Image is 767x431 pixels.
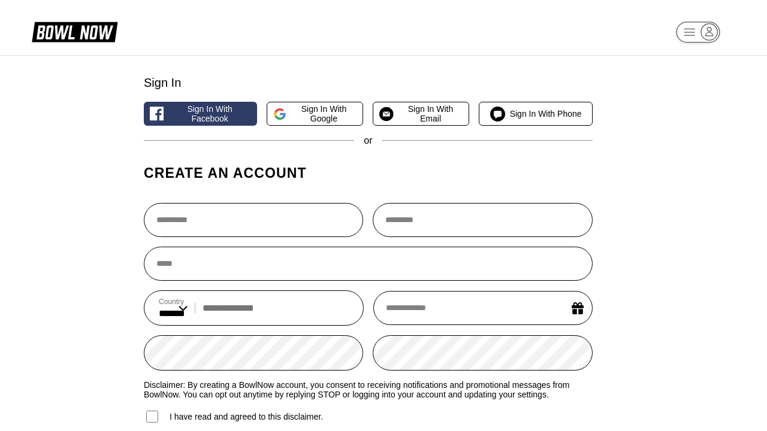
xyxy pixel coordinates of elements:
[291,104,357,123] span: Sign in with Google
[168,104,250,123] span: Sign in with Facebook
[144,102,257,126] button: Sign in with Facebook
[159,298,188,306] label: Country
[510,109,582,119] span: Sign in with Phone
[144,135,593,146] div: or
[267,102,363,126] button: Sign in with Google
[373,102,469,126] button: Sign in with Email
[144,76,593,90] div: Sign In
[146,411,158,423] input: I have read and agreed to this disclaimer.
[144,409,323,424] label: I have read and agreed to this disclaimer.
[479,102,592,126] button: Sign in with Phone
[144,380,593,399] label: Disclaimer: By creating a BowlNow account, you consent to receiving notifications and promotional...
[144,165,593,181] h1: Create an account
[398,104,463,123] span: Sign in with Email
